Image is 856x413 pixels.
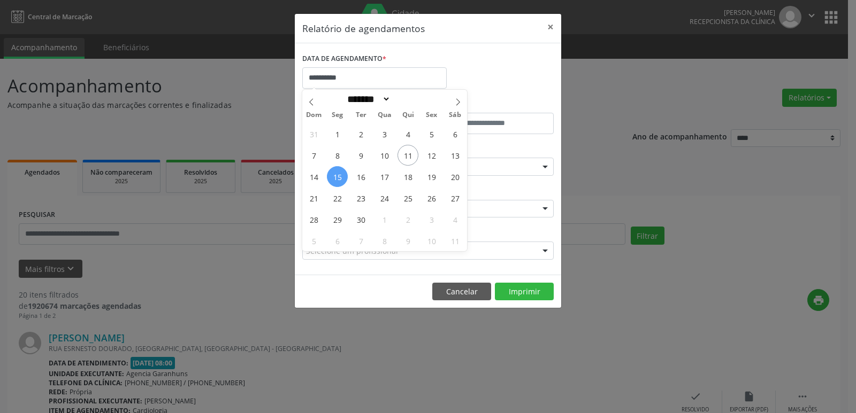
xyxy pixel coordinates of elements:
[374,230,395,251] span: Outubro 8, 2025
[445,230,465,251] span: Outubro 11, 2025
[421,209,442,230] span: Outubro 3, 2025
[327,166,348,187] span: Setembro 15, 2025
[421,166,442,187] span: Setembro 19, 2025
[445,123,465,144] span: Setembro 6, 2025
[350,123,371,144] span: Setembro 2, 2025
[432,283,491,301] button: Cancelar
[445,209,465,230] span: Outubro 4, 2025
[398,145,418,166] span: Setembro 11, 2025
[327,145,348,166] span: Setembro 8, 2025
[373,112,396,119] span: Qua
[302,51,386,67] label: DATA DE AGENDAMENTO
[302,112,326,119] span: Dom
[327,230,348,251] span: Outubro 6, 2025
[374,145,395,166] span: Setembro 10, 2025
[303,209,324,230] span: Setembro 28, 2025
[350,188,371,208] span: Setembro 23, 2025
[303,123,324,144] span: Agosto 31, 2025
[349,112,373,119] span: Ter
[398,209,418,230] span: Outubro 2, 2025
[327,209,348,230] span: Setembro 29, 2025
[396,112,420,119] span: Qui
[398,166,418,187] span: Setembro 18, 2025
[421,188,442,208] span: Setembro 26, 2025
[350,166,371,187] span: Setembro 16, 2025
[302,21,425,35] h5: Relatório de agendamentos
[303,188,324,208] span: Setembro 21, 2025
[444,112,467,119] span: Sáb
[350,209,371,230] span: Setembro 30, 2025
[327,123,348,144] span: Setembro 1, 2025
[303,230,324,251] span: Outubro 5, 2025
[445,166,465,187] span: Setembro 20, 2025
[374,209,395,230] span: Outubro 1, 2025
[306,245,398,256] span: Selecione um profissional
[431,96,554,113] label: ATÉ
[445,145,465,166] span: Setembro 13, 2025
[398,188,418,208] span: Setembro 25, 2025
[350,145,371,166] span: Setembro 9, 2025
[374,188,395,208] span: Setembro 24, 2025
[326,112,349,119] span: Seg
[398,230,418,251] span: Outubro 9, 2025
[303,166,324,187] span: Setembro 14, 2025
[421,145,442,166] span: Setembro 12, 2025
[495,283,554,301] button: Imprimir
[420,112,444,119] span: Sex
[398,123,418,144] span: Setembro 4, 2025
[303,145,324,166] span: Setembro 7, 2025
[391,93,426,105] input: Year
[540,14,561,40] button: Close
[374,166,395,187] span: Setembro 17, 2025
[421,123,442,144] span: Setembro 5, 2025
[445,188,465,208] span: Setembro 27, 2025
[421,230,442,251] span: Outubro 10, 2025
[343,93,391,105] select: Month
[327,188,348,208] span: Setembro 22, 2025
[374,123,395,144] span: Setembro 3, 2025
[350,230,371,251] span: Outubro 7, 2025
